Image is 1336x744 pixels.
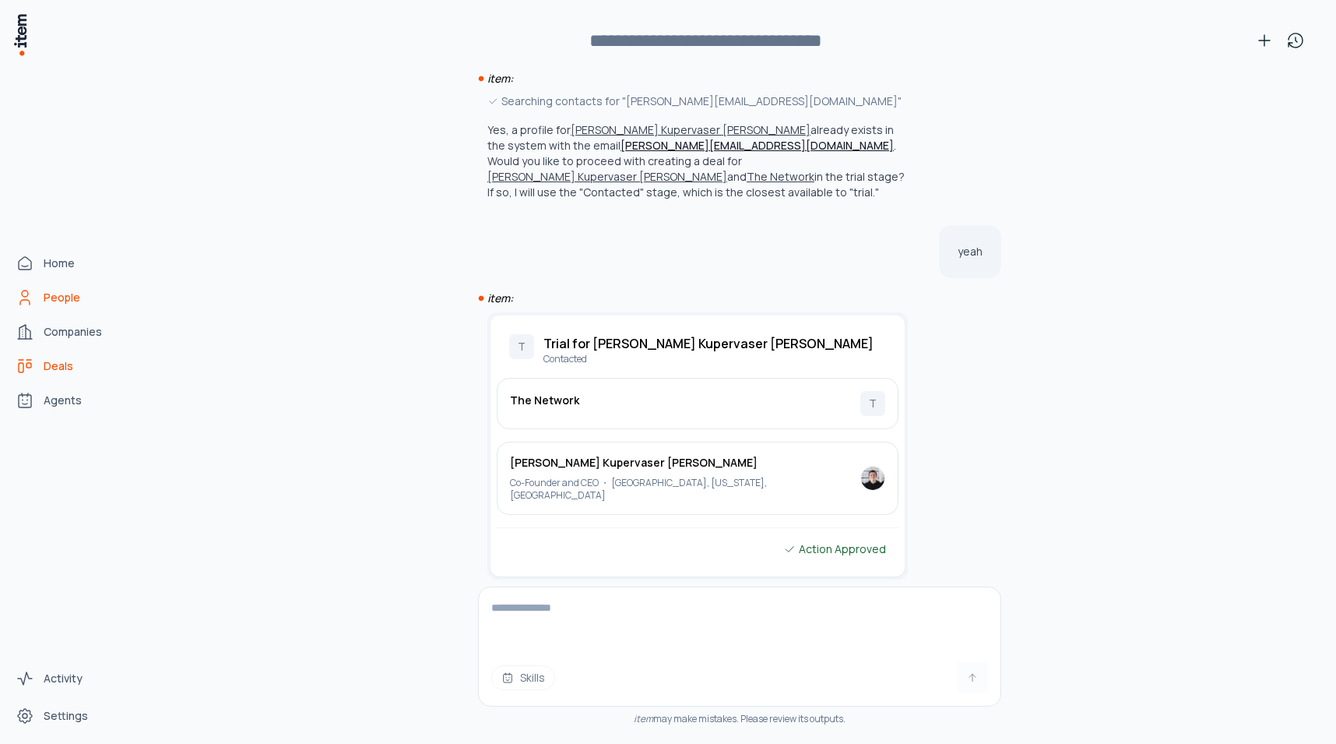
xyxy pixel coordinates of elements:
p: Contacted [543,353,874,365]
span: Agents [44,393,82,408]
span: Home [44,256,75,271]
p: Would you like to proceed with creating a deal for and in the trial stage? If so, I will use the ... [487,153,905,199]
button: View history [1280,25,1311,56]
div: Action Approved [783,541,886,558]
a: Companies [9,316,128,347]
a: Home [9,248,128,279]
h3: [PERSON_NAME] Kupervaser [PERSON_NAME] [510,455,854,471]
div: T [860,391,885,416]
a: Activity [9,663,128,694]
p: Yes, a profile for already exists in the system with the email . [487,122,896,153]
a: Settings [9,700,128,732]
span: People [44,290,80,305]
span: Activity [44,671,83,686]
p: yeah [958,244,983,259]
button: Skills [491,665,555,690]
span: Deals [44,358,73,374]
h2: Trial for [PERSON_NAME] Kupervaser [PERSON_NAME] [543,334,874,353]
a: Deals [9,351,128,382]
i: item: [487,71,513,86]
div: Searching contacts for "[PERSON_NAME][EMAIL_ADDRESS][DOMAIN_NAME]" [487,93,908,110]
i: item [634,712,653,725]
a: Agents [9,385,128,416]
button: The Network [747,169,814,185]
i: item: [487,291,513,305]
span: Skills [520,670,545,686]
img: Item Brain Logo [12,12,28,57]
div: T [509,334,534,359]
button: New conversation [1249,25,1280,56]
a: [PERSON_NAME][EMAIL_ADDRESS][DOMAIN_NAME] [621,138,894,153]
h3: The Network [510,393,579,408]
button: [PERSON_NAME] Kupervaser [PERSON_NAME] [571,122,810,138]
img: Andres Kupervaser Gould [860,466,885,491]
span: Companies [44,324,102,340]
a: People [9,282,128,313]
p: Co-Founder and CEO ・ [GEOGRAPHIC_DATA], [US_STATE], [GEOGRAPHIC_DATA] [510,477,854,502]
span: Settings [44,708,88,724]
div: may make mistakes. Please review its outputs. [478,713,1001,725]
button: [PERSON_NAME] Kupervaser [PERSON_NAME] [487,169,727,185]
